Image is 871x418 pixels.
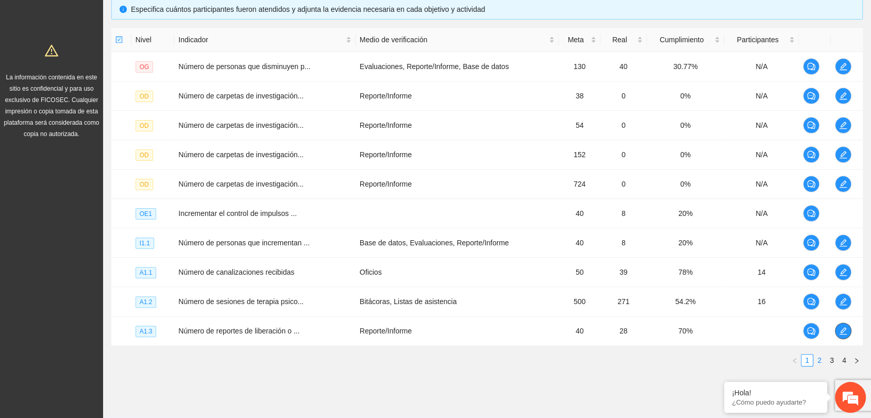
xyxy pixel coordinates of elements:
[792,358,798,364] span: left
[724,258,799,287] td: 14
[136,267,157,278] span: A1.1
[136,120,153,131] span: OD
[356,140,559,170] td: Reporte/Informe
[600,81,647,111] td: 0
[647,316,725,346] td: 70%
[45,44,58,57] span: warning
[356,258,559,287] td: Oficios
[178,297,304,306] span: Número de sesiones de terapia psico...
[600,258,647,287] td: 39
[356,316,559,346] td: Reporte/Informe
[835,117,851,133] button: edit
[559,170,600,199] td: 724
[724,28,799,52] th: Participantes
[813,354,826,366] li: 2
[803,58,819,75] button: comment
[136,208,156,220] span: OE1
[559,199,600,228] td: 40
[839,355,850,366] a: 4
[360,34,547,45] span: Medio de verificación
[835,235,851,251] button: edit
[835,121,851,129] span: edit
[600,52,647,81] td: 40
[178,327,299,335] span: Número de reportes de liberación o ...
[600,287,647,316] td: 271
[803,293,819,310] button: comment
[178,151,304,159] span: Número de carpetas de investigación...
[600,170,647,199] td: 0
[647,111,725,140] td: 0%
[835,88,851,104] button: edit
[356,81,559,111] td: Reporte/Informe
[136,149,153,161] span: OD
[724,140,799,170] td: N/A
[356,28,559,52] th: Medio de verificación
[559,258,600,287] td: 50
[724,199,799,228] td: N/A
[600,28,647,52] th: Real
[835,180,851,188] span: edit
[136,91,153,102] span: OD
[647,170,725,199] td: 0%
[605,34,635,45] span: Real
[651,34,713,45] span: Cumplimiento
[178,62,310,71] span: Número de personas que disminuyen p...
[724,81,799,111] td: N/A
[120,6,127,13] span: info-circle
[647,81,725,111] td: 0%
[814,355,825,366] a: 2
[559,228,600,258] td: 40
[835,58,851,75] button: edit
[600,140,647,170] td: 0
[178,121,304,129] span: Número de carpetas de investigación...
[131,28,175,52] th: Nivel
[178,239,309,247] span: Número de personas que incrementan ...
[60,138,142,242] span: Estamos en línea.
[647,199,725,228] td: 20%
[178,92,304,100] span: Número de carpetas de investigación...
[136,179,153,190] span: OD
[835,146,851,163] button: edit
[803,117,819,133] button: comment
[169,5,194,30] div: Minimizar ventana de chat en vivo
[5,281,196,317] textarea: Escriba su mensaje y pulse “Intro”
[136,326,157,337] span: A1.3
[803,323,819,339] button: comment
[803,146,819,163] button: comment
[178,180,304,188] span: Número de carpetas de investigación...
[559,316,600,346] td: 40
[178,209,297,218] span: Incrementar el control de impulsos ...
[174,258,355,287] td: Número de canalizaciones recibidas
[559,287,600,316] td: 500
[356,111,559,140] td: Reporte/Informe
[647,228,725,258] td: 20%
[600,316,647,346] td: 28
[724,170,799,199] td: N/A
[600,199,647,228] td: 8
[728,34,787,45] span: Participantes
[803,205,819,222] button: comment
[789,354,801,366] li: Previous Page
[647,258,725,287] td: 78%
[600,228,647,258] td: 8
[835,92,851,100] span: edit
[136,296,157,308] span: A1.2
[559,140,600,170] td: 152
[724,52,799,81] td: N/A
[174,28,355,52] th: Indicador
[559,111,600,140] td: 54
[850,354,863,366] li: Next Page
[803,176,819,192] button: comment
[115,36,123,43] span: check-square
[732,398,819,406] p: ¿Cómo puedo ayudarte?
[826,355,837,366] a: 3
[563,34,588,45] span: Meta
[724,111,799,140] td: N/A
[801,354,813,366] li: 1
[54,53,173,66] div: Chatee con nosotros ahora
[559,28,600,52] th: Meta
[647,140,725,170] td: 0%
[131,4,855,15] div: Especifica cuántos participantes fueron atendidos y adjunta la evidencia necesaria en cada objeti...
[356,228,559,258] td: Base de datos, Evaluaciones, Reporte/Informe
[356,287,559,316] td: Bitácoras, Listas de asistencia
